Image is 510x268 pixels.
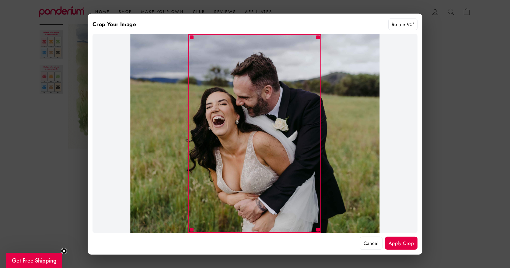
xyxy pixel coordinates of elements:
[12,256,57,264] span: Get Free Shipping
[130,34,379,233] img: Z
[93,20,136,29] div: Crop Your Image
[61,248,67,254] button: Close teaser
[388,18,417,30] button: Rotate 90°
[360,236,382,250] button: Cancel
[385,236,417,250] button: Apply Crop
[6,253,62,268] div: Get Free ShippingClose teaser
